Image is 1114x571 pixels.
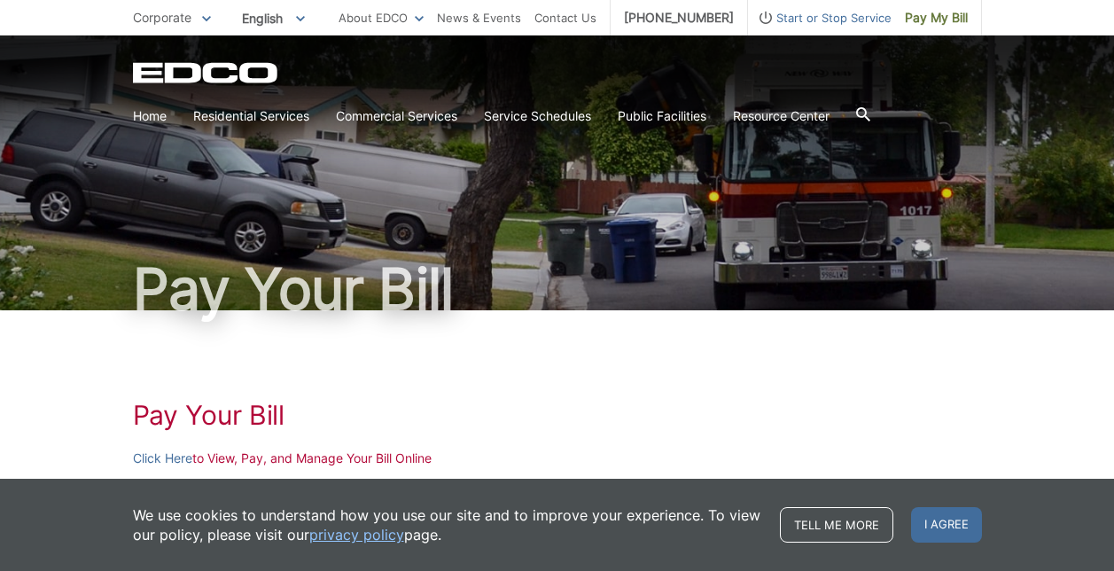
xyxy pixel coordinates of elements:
[133,399,982,431] h1: Pay Your Bill
[733,106,830,126] a: Resource Center
[133,261,982,317] h1: Pay Your Bill
[339,8,424,27] a: About EDCO
[193,106,309,126] a: Residential Services
[133,10,191,25] span: Corporate
[336,106,457,126] a: Commercial Services
[229,4,318,33] span: English
[133,505,762,544] p: We use cookies to understand how you use our site and to improve your experience. To view our pol...
[905,8,968,27] span: Pay My Bill
[484,106,591,126] a: Service Schedules
[437,8,521,27] a: News & Events
[780,507,893,543] a: Tell me more
[133,106,167,126] a: Home
[618,106,706,126] a: Public Facilities
[133,449,982,468] p: to View, Pay, and Manage Your Bill Online
[133,62,280,83] a: EDCD logo. Return to the homepage.
[911,507,982,543] span: I agree
[309,525,404,544] a: privacy policy
[133,449,192,468] a: Click Here
[534,8,596,27] a: Contact Us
